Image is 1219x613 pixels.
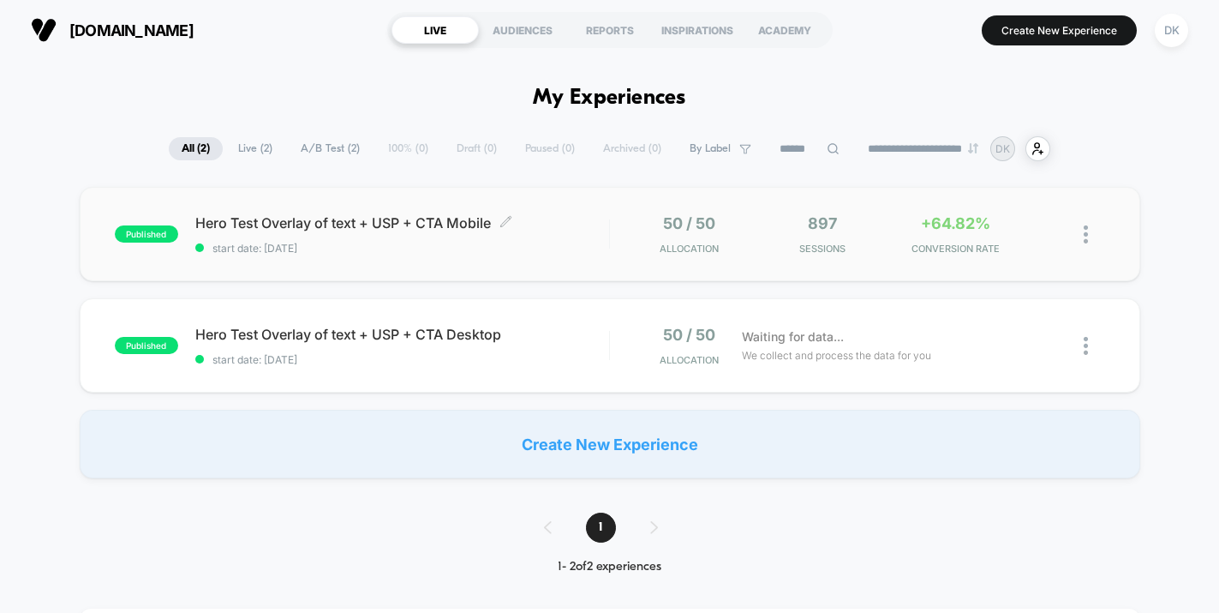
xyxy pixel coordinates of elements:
[69,21,194,39] span: [DOMAIN_NAME]
[1150,13,1193,48] button: DK
[169,137,223,160] span: All ( 2 )
[31,17,57,43] img: Visually logo
[1155,14,1188,47] div: DK
[499,320,550,336] input: Volume
[290,154,332,195] button: Play, NEW DEMO 2025-VEED.mp4
[195,326,609,343] span: Hero Test Overlay of text + USP + CTA Desktop
[690,142,731,155] span: By Label
[115,225,178,243] span: published
[80,410,1140,478] div: Create New Experience
[663,326,715,344] span: 50 / 50
[195,214,609,231] span: Hero Test Overlay of text + USP + CTA Mobile
[426,318,465,337] div: Current time
[982,15,1137,45] button: Create New Experience
[995,142,1010,155] p: DK
[660,243,719,255] span: Allocation
[660,354,719,366] span: Allocation
[391,16,479,44] div: LIVE
[225,137,285,160] span: Live ( 2 )
[566,16,654,44] div: REPORTS
[195,353,609,366] span: start date: [DATE]
[742,347,931,364] span: We collect and process the data for you
[663,214,715,232] span: 50 / 50
[654,16,741,44] div: INSPIRATIONS
[533,86,686,111] h1: My Experiences
[479,16,566,44] div: AUDIENCES
[115,337,178,354] span: published
[893,243,1018,255] span: CONVERSION RATE
[741,16,828,44] div: ACADEMY
[761,243,885,255] span: Sessions
[808,214,837,232] span: 897
[288,137,373,160] span: A/B Test ( 2 )
[9,314,36,341] button: Play, NEW DEMO 2025-VEED.mp4
[527,560,692,574] div: 1 - 2 of 2 experiences
[195,242,609,255] span: start date: [DATE]
[921,214,990,232] span: +64.82%
[26,16,199,44] button: [DOMAIN_NAME]
[968,143,978,153] img: end
[586,513,616,543] span: 1
[1084,225,1088,243] img: close
[13,291,612,307] input: Seek
[742,328,844,346] span: Waiting for data...
[1084,337,1088,355] img: close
